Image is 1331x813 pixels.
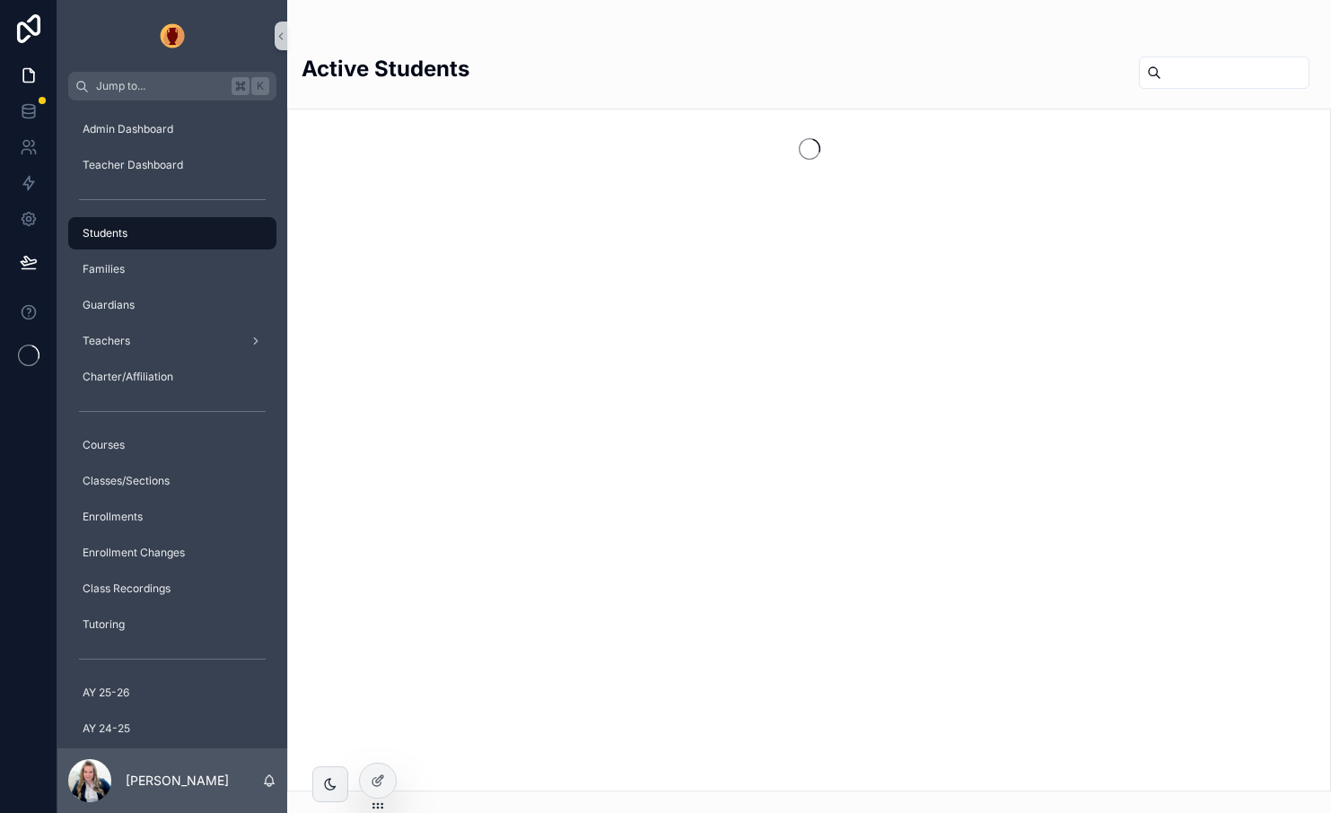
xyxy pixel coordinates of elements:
[68,677,276,709] a: AY 25-26
[83,334,130,348] span: Teachers
[126,772,229,790] p: [PERSON_NAME]
[302,54,469,83] h2: Active Students
[83,546,185,560] span: Enrollment Changes
[68,712,276,745] a: AY 24-25
[68,253,276,285] a: Families
[68,72,276,101] button: Jump to...K
[68,325,276,357] a: Teachers
[83,721,130,736] span: AY 24-25
[68,361,276,393] a: Charter/Affiliation
[68,537,276,569] a: Enrollment Changes
[83,370,173,384] span: Charter/Affiliation
[83,298,135,312] span: Guardians
[68,429,276,461] a: Courses
[83,617,125,632] span: Tutoring
[83,226,127,240] span: Students
[68,217,276,249] a: Students
[68,501,276,533] a: Enrollments
[83,438,125,452] span: Courses
[68,573,276,605] a: Class Recordings
[83,262,125,276] span: Families
[83,158,183,172] span: Teacher Dashboard
[253,79,267,93] span: K
[83,474,170,488] span: Classes/Sections
[57,101,287,748] div: scrollable content
[158,22,187,50] img: App logo
[68,608,276,641] a: Tutoring
[83,510,143,524] span: Enrollments
[83,581,171,596] span: Class Recordings
[68,149,276,181] a: Teacher Dashboard
[83,122,173,136] span: Admin Dashboard
[68,289,276,321] a: Guardians
[96,79,224,93] span: Jump to...
[68,465,276,497] a: Classes/Sections
[83,686,129,700] span: AY 25-26
[68,113,276,145] a: Admin Dashboard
